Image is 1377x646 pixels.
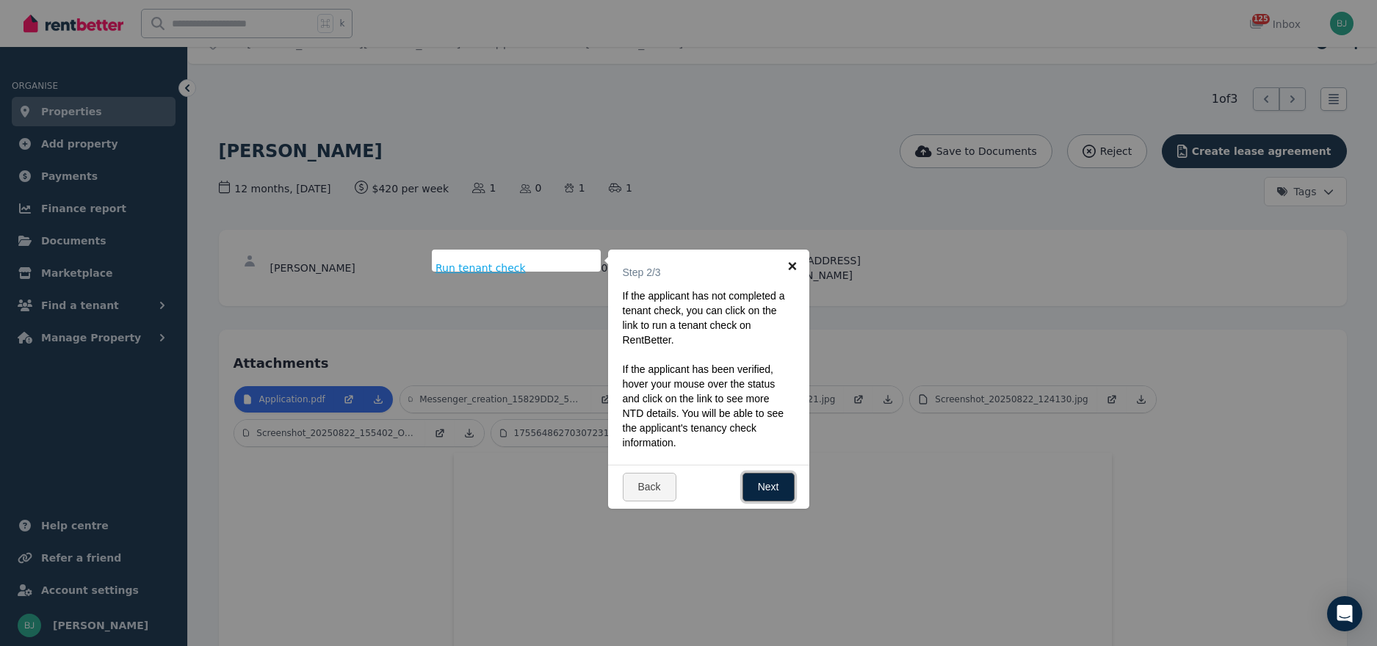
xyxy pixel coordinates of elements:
[776,250,809,283] a: ×
[1327,596,1362,631] div: Open Intercom Messenger
[623,362,786,450] p: If the applicant has been verified, hover your mouse over the status and click on the link to see...
[435,261,526,275] span: Run tenant check
[623,473,676,501] a: Back
[742,473,795,501] a: Next
[623,288,786,347] p: If the applicant has not completed a tenant check, you can click on the link to run a tenant chec...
